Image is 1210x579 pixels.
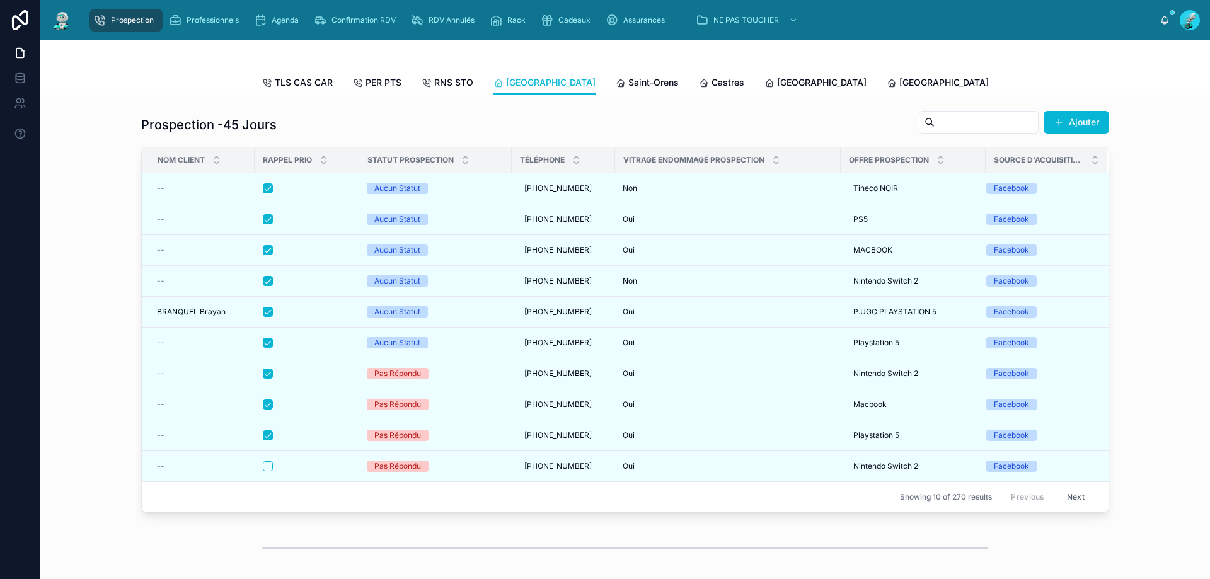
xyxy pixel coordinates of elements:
[558,15,591,25] span: Cadeaux
[367,155,454,165] span: Statut Prospection
[353,71,401,96] a: PER PTS
[507,15,526,25] span: Rack
[519,302,608,322] a: [PHONE_NUMBER]
[157,183,247,193] a: --
[367,368,504,379] a: Pas Répondu
[986,368,1092,379] a: Facebook
[623,338,833,348] a: Oui
[519,271,608,291] a: [PHONE_NUMBER]
[623,276,637,286] span: Non
[519,240,608,260] a: [PHONE_NUMBER]
[986,244,1092,256] a: Facebook
[623,214,833,224] a: Oui
[141,116,277,134] h1: Prospection -45 Jours
[157,461,247,471] a: --
[493,71,596,95] a: [GEOGRAPHIC_DATA]
[250,9,308,32] a: Agenda
[853,276,918,286] span: Nintendo Switch 2
[623,155,764,165] span: Vitrage endommagé Prospection
[374,337,420,348] div: Aucun Statut
[374,275,420,287] div: Aucun Statut
[520,155,565,165] span: Téléphone
[157,338,164,348] span: --
[83,6,1160,34] div: scrollable content
[602,9,674,32] a: Assurances
[853,399,887,410] span: Macbook
[986,461,1092,472] a: Facebook
[994,399,1029,410] div: Facebook
[429,15,475,25] span: RDV Annulés
[623,214,635,224] span: Oui
[764,71,867,96] a: [GEOGRAPHIC_DATA]
[524,276,592,286] span: [PHONE_NUMBER]
[848,364,978,384] a: Nintendo Switch 2
[486,9,534,32] a: Rack
[157,430,164,440] span: --
[524,430,592,440] span: [PHONE_NUMBER]
[849,155,929,165] span: Offre Prospection
[158,155,205,165] span: Nom Client
[111,15,154,25] span: Prospection
[422,71,473,96] a: RNS STO
[374,368,421,379] div: Pas Répondu
[310,9,405,32] a: Confirmation RDV
[367,461,504,472] a: Pas Répondu
[537,9,599,32] a: Cadeaux
[157,276,247,286] a: --
[986,430,1092,441] a: Facebook
[157,399,247,410] a: --
[848,271,978,291] a: Nintendo Switch 2
[848,302,978,322] a: P.UGC PLAYSTATION 5
[366,76,401,89] span: PER PTS
[853,461,918,471] span: Nintendo Switch 2
[623,276,833,286] a: Non
[524,369,592,379] span: [PHONE_NUMBER]
[986,214,1092,225] a: Facebook
[994,155,1083,165] span: Source d'acquisition
[623,461,635,471] span: Oui
[628,76,679,89] span: Saint-Orens
[1044,111,1109,134] button: Ajouter
[157,245,164,255] span: --
[853,369,918,379] span: Nintendo Switch 2
[374,244,420,256] div: Aucun Statut
[89,9,163,32] a: Prospection
[994,275,1029,287] div: Facebook
[623,399,833,410] a: Oui
[623,15,665,25] span: Assurances
[374,306,420,318] div: Aucun Statut
[367,399,504,410] a: Pas Répondu
[157,307,226,317] span: BRANQUEL Brayan
[853,183,898,193] span: Tineco NOIR
[616,71,679,96] a: Saint-Orens
[157,369,164,379] span: --
[519,425,608,445] a: [PHONE_NUMBER]
[367,244,504,256] a: Aucun Statut
[887,71,989,96] a: [GEOGRAPHIC_DATA]
[374,461,421,472] div: Pas Répondu
[275,76,333,89] span: TLS CAS CAR
[157,214,247,224] a: --
[986,183,1092,194] a: Facebook
[623,245,635,255] span: Oui
[623,399,635,410] span: Oui
[165,9,248,32] a: Professionnels
[853,307,936,317] span: P.UGC PLAYSTATION 5
[986,337,1092,348] a: Facebook
[519,333,608,353] a: [PHONE_NUMBER]
[623,461,833,471] a: Oui
[986,306,1092,318] a: Facebook
[524,461,592,471] span: [PHONE_NUMBER]
[994,368,1029,379] div: Facebook
[848,209,978,229] a: PS5
[50,10,73,30] img: App logo
[519,394,608,415] a: [PHONE_NUMBER]
[367,183,504,194] a: Aucun Statut
[623,430,833,440] a: Oui
[623,338,635,348] span: Oui
[157,183,164,193] span: --
[994,337,1029,348] div: Facebook
[157,369,247,379] a: --
[374,399,421,410] div: Pas Répondu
